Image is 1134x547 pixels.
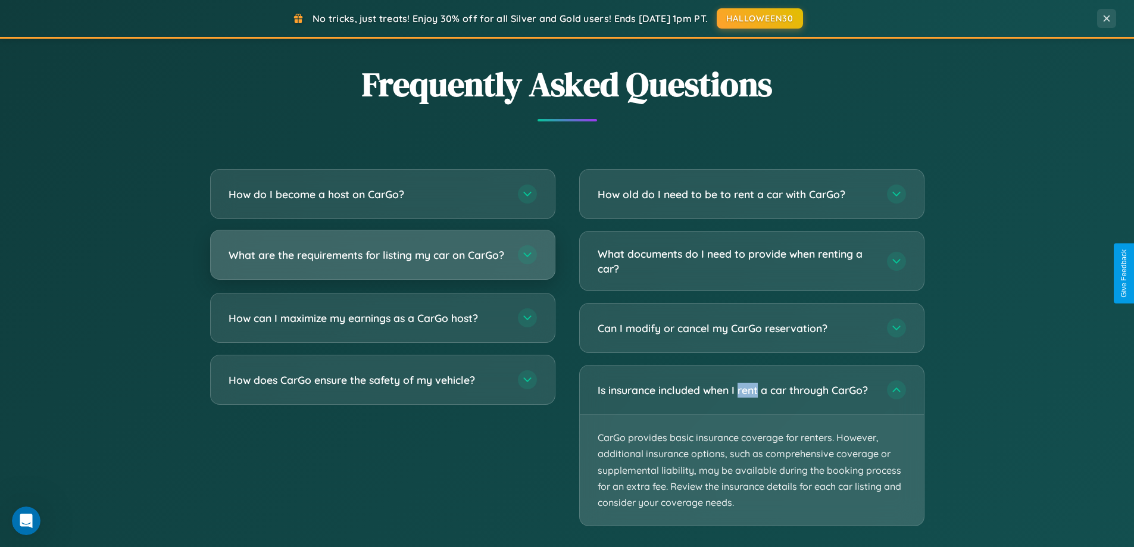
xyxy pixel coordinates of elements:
[598,383,875,398] h3: Is insurance included when I rent a car through CarGo?
[598,187,875,202] h3: How old do I need to be to rent a car with CarGo?
[229,311,506,326] h3: How can I maximize my earnings as a CarGo host?
[229,373,506,387] h3: How does CarGo ensure the safety of my vehicle?
[229,187,506,202] h3: How do I become a host on CarGo?
[12,507,40,535] iframe: Intercom live chat
[717,8,803,29] button: HALLOWEEN30
[598,246,875,276] h3: What documents do I need to provide when renting a car?
[1120,249,1128,298] div: Give Feedback
[580,415,924,526] p: CarGo provides basic insurance coverage for renters. However, additional insurance options, such ...
[313,12,708,24] span: No tricks, just treats! Enjoy 30% off for all Silver and Gold users! Ends [DATE] 1pm PT.
[210,61,924,107] h2: Frequently Asked Questions
[229,248,506,262] h3: What are the requirements for listing my car on CarGo?
[598,321,875,336] h3: Can I modify or cancel my CarGo reservation?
